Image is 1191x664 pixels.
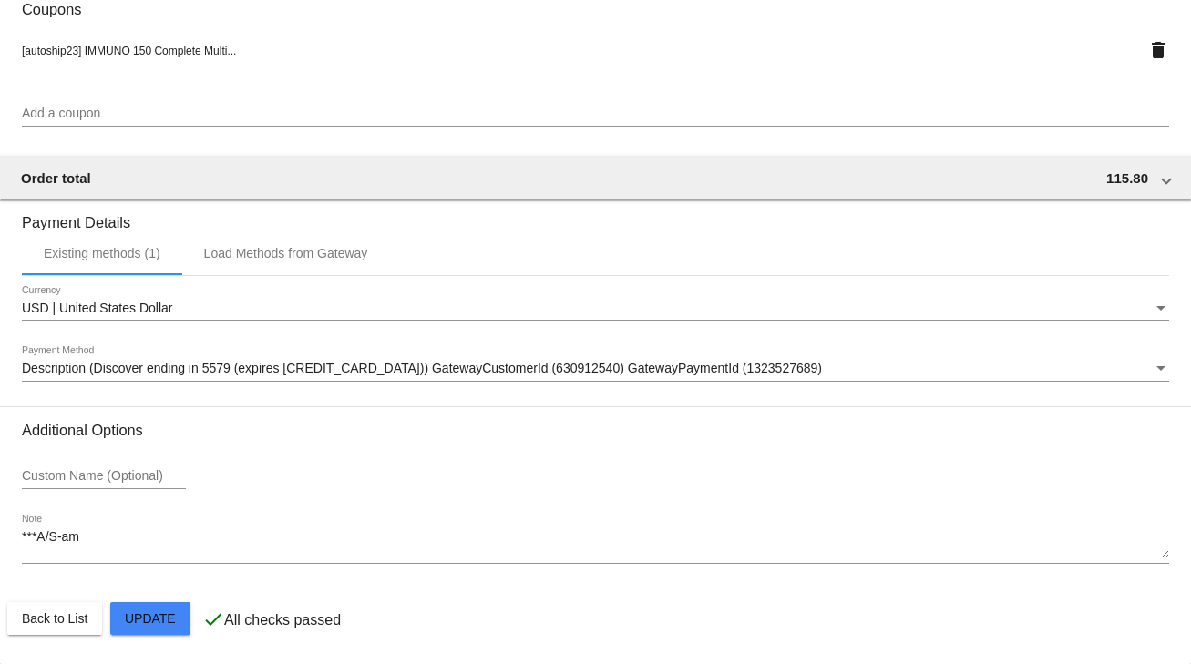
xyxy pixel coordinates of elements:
[204,246,368,260] div: Load Methods from Gateway
[22,301,172,315] span: USD | United States Dollar
[110,602,190,635] button: Update
[202,608,224,630] mat-icon: check
[224,612,341,628] p: All checks passed
[1147,39,1169,61] mat-icon: delete
[22,361,822,375] span: Description (Discover ending in 5579 (expires [CREDIT_CARD_DATA])) GatewayCustomerId (630912540) ...
[22,301,1169,316] mat-select: Currency
[22,611,87,626] span: Back to List
[44,246,160,260] div: Existing methods (1)
[22,200,1169,231] h3: Payment Details
[22,362,1169,376] mat-select: Payment Method
[22,107,1169,121] input: Add a coupon
[22,469,186,484] input: Custom Name (Optional)
[22,45,236,57] span: [autoship23] IMMUNO 150 Complete Multi...
[22,422,1169,439] h3: Additional Options
[125,611,176,626] span: Update
[7,602,102,635] button: Back to List
[1106,170,1148,186] span: 115.80
[21,170,91,186] span: Order total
